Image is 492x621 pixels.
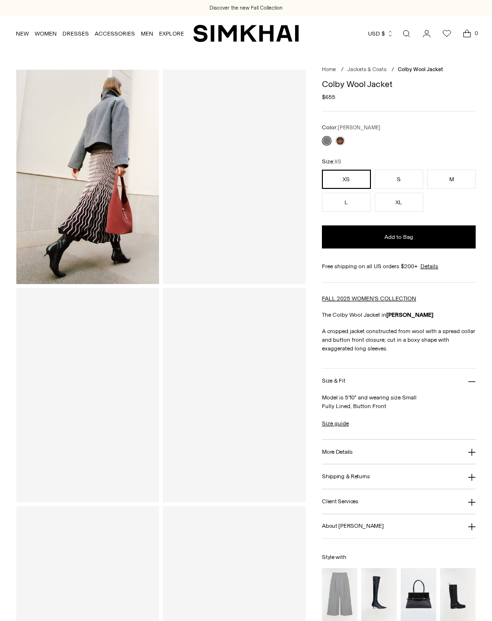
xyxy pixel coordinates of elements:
[322,66,476,74] nav: breadcrumbs
[322,93,335,101] span: $655
[334,159,341,165] span: XS
[159,23,184,44] a: EXPLORE
[322,369,476,393] button: Size & Fit
[322,554,476,560] h6: Style with
[322,170,370,189] button: XS
[322,419,349,428] a: Size guide
[16,288,159,502] a: Colby Wool Jacket
[322,157,341,166] label: Size:
[62,23,89,44] a: DRESSES
[322,473,370,480] h3: Shipping & Returns
[163,288,306,502] a: Colby Wool Jacket
[193,24,299,43] a: SIMKHAI
[95,23,135,44] a: ACCESSORIES
[397,24,416,43] a: Open search modal
[322,449,352,455] h3: More Details
[16,70,159,284] img: Colby Wool Jacket
[375,193,423,212] button: XL
[322,310,476,319] p: The Colby Wool Jacket in
[457,24,477,43] a: Open cart modal
[163,70,306,284] a: Colby Wool Jacket
[322,440,476,464] button: More Details
[420,262,438,271] a: Details
[338,124,381,131] span: [PERSON_NAME]
[141,23,153,44] a: MEN
[322,123,381,132] label: Color:
[322,514,476,539] button: About [PERSON_NAME]
[322,225,476,248] button: Add to Bag
[322,66,336,73] a: Home
[384,233,413,241] span: Add to Bag
[209,4,283,12] a: Discover the new Fall Collection
[322,327,476,353] p: A cropped jacket constructed from wool with a spread collar and button front closure; cut in a bo...
[322,498,358,505] h3: Client Services
[427,170,476,189] button: M
[375,170,423,189] button: S
[322,378,345,384] h3: Size & Fit
[368,23,394,44] button: USD $
[322,464,476,489] button: Shipping & Returns
[341,66,344,74] div: /
[322,193,370,212] button: L
[322,262,476,271] div: Free shipping on all US orders $200+
[386,311,433,318] strong: [PERSON_NAME]
[322,295,416,302] a: FALL 2025 WOMEN'S COLLECTION
[398,66,443,73] span: Colby Wool Jacket
[35,23,57,44] a: WOMEN
[417,24,436,43] a: Go to the account page
[322,523,383,529] h3: About [PERSON_NAME]
[322,489,476,514] button: Client Services
[347,66,386,73] a: Jackets & Coats
[322,80,476,88] h1: Colby Wool Jacket
[472,29,480,37] span: 0
[16,23,29,44] a: NEW
[322,393,476,410] p: Model is 5'10" and wearing size Small Fully Lined, Button Front
[392,66,394,74] div: /
[437,24,456,43] a: Wishlist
